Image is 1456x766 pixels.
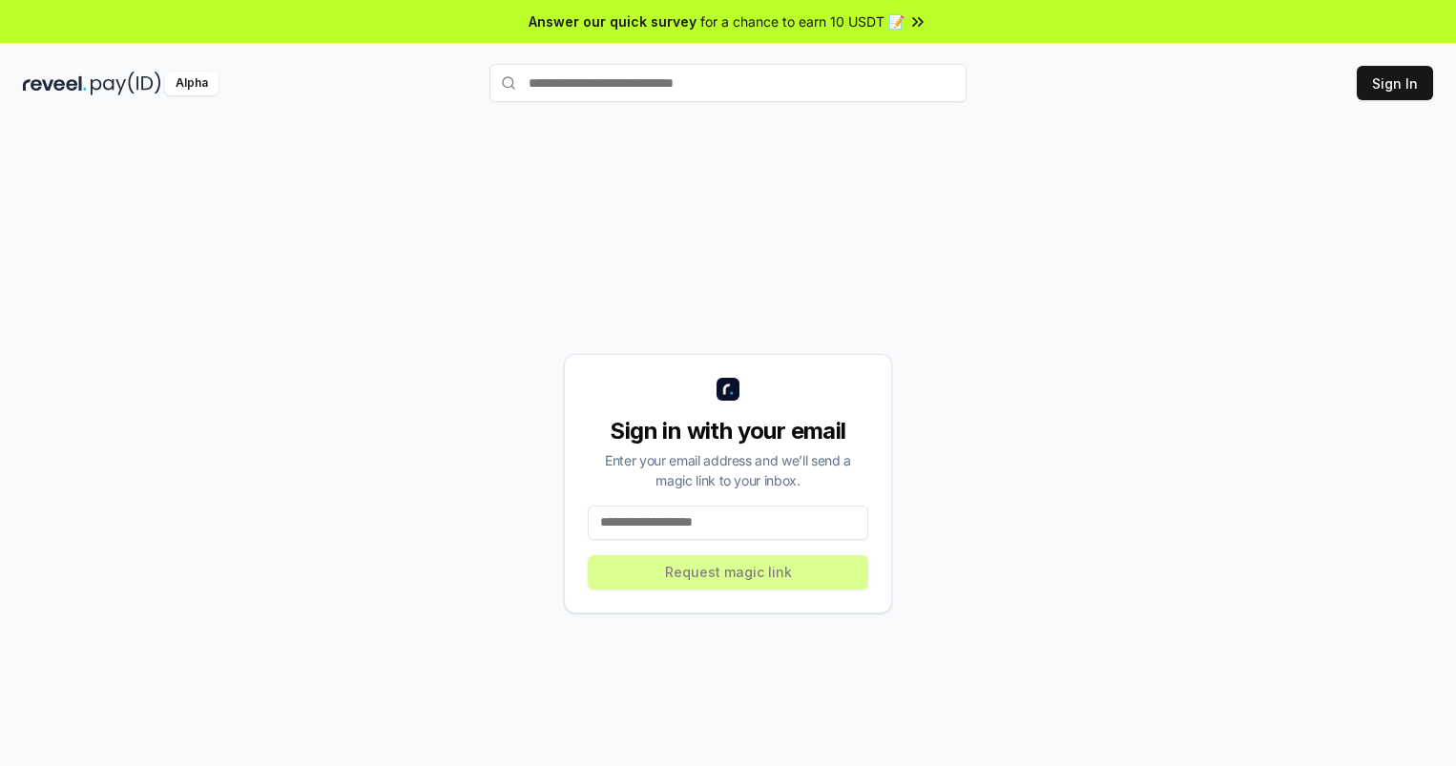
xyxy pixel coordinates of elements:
span: Answer our quick survey [529,11,697,31]
div: Alpha [165,72,218,95]
img: logo_small [717,378,739,401]
span: for a chance to earn 10 USDT 📝 [700,11,905,31]
button: Sign In [1357,66,1433,100]
div: Enter your email address and we’ll send a magic link to your inbox. [588,450,868,490]
img: reveel_dark [23,72,87,95]
div: Sign in with your email [588,416,868,446]
img: pay_id [91,72,161,95]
